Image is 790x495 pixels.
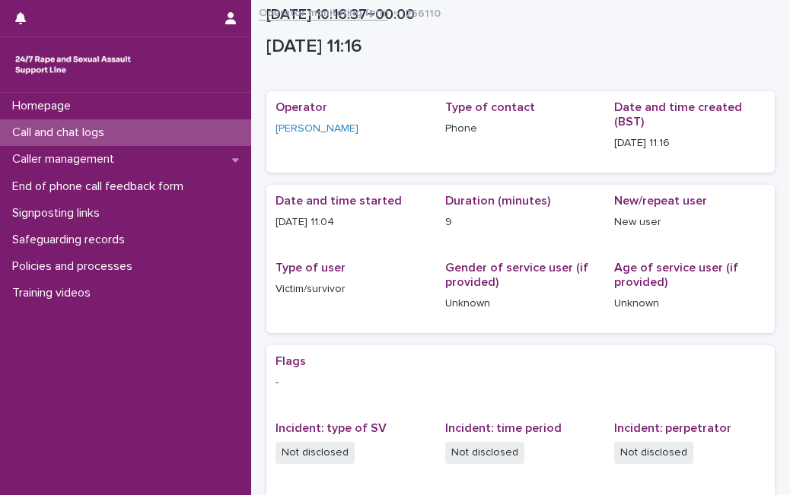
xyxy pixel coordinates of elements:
[276,195,402,207] span: Date and time started
[6,233,137,247] p: Safeguarding records
[445,195,550,207] span: Duration (minutes)
[276,101,327,113] span: Operator
[276,262,346,274] span: Type of user
[445,442,524,464] span: Not disclosed
[6,179,196,194] p: End of phone call feedback form
[259,3,388,21] a: Operator monitoring form
[276,214,427,230] p: [DATE] 11:04
[12,49,134,80] img: rhQMoQhaT3yELyF149Cw
[6,125,116,140] p: Call and chat logs
[445,262,588,288] span: Gender of service user (if provided)
[6,259,145,274] p: Policies and processes
[276,281,427,297] p: Victim/survivor
[445,101,535,113] span: Type of contact
[276,355,306,367] span: Flags
[614,195,707,207] span: New/repeat user
[614,442,693,464] span: Not disclosed
[276,422,387,434] span: Incident: type of SV
[266,36,769,58] p: [DATE] 11:16
[614,101,742,128] span: Date and time created (BST)
[445,296,597,312] p: Unknown
[405,4,441,21] p: 266110
[614,135,766,151] p: [DATE] 11:16
[445,214,597,230] p: 9
[276,375,766,391] p: -
[276,121,358,137] a: [PERSON_NAME]
[614,262,738,288] span: Age of service user (if provided)
[276,442,355,464] span: Not disclosed
[6,99,83,113] p: Homepage
[6,286,103,300] p: Training videos
[445,121,597,137] p: Phone
[6,206,112,221] p: Signposting links
[614,214,766,230] p: New user
[614,422,731,434] span: Incident: perpetrator
[6,152,126,167] p: Caller management
[614,296,766,312] p: Unknown
[445,422,562,434] span: Incident: time period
